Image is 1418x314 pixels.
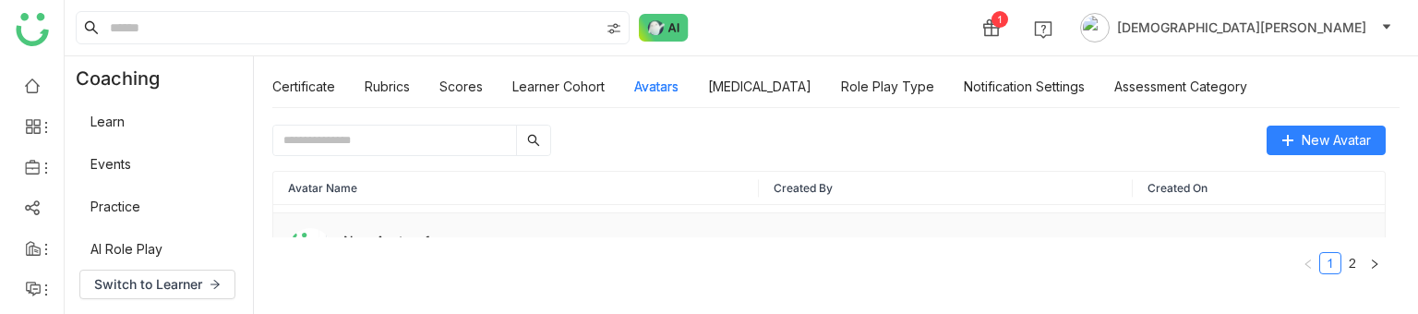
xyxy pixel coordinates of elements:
[964,78,1085,94] a: Notification Settings
[1341,252,1364,274] li: 2
[639,14,689,42] img: ask-buddy-normal.svg
[1080,13,1110,42] img: avatar
[1034,20,1052,39] img: help.svg
[16,13,49,46] img: logo
[90,156,131,172] a: Events
[90,199,140,214] a: Practice
[1114,78,1247,94] a: Assessment Category
[365,78,410,94] a: Rubrics
[991,11,1008,28] div: 1
[1364,252,1386,274] button: Next Page
[94,274,202,295] span: Switch to Learner
[1117,18,1366,38] span: [DEMOGRAPHIC_DATA][PERSON_NAME]
[841,78,934,94] a: Role Play Type
[1297,252,1319,274] button: Previous Page
[1267,126,1386,155] button: New Avatar
[65,56,187,101] div: Coaching
[288,228,332,272] img: 68c9481f52e66838b95152f1
[607,21,621,36] img: search-type.svg
[343,231,432,250] span: New Avatar-1
[273,172,759,205] th: Avatar Name
[1133,172,1385,205] th: Created On
[90,114,125,129] a: Learn
[1076,13,1396,42] button: [DEMOGRAPHIC_DATA][PERSON_NAME]
[1320,253,1340,273] a: 1
[634,78,679,94] a: Avatars
[1342,253,1363,273] a: 2
[90,241,162,257] a: AI Role Play
[1302,130,1371,151] span: New Avatar
[708,78,811,94] a: [MEDICAL_DATA]
[272,78,335,94] a: Certificate
[79,270,235,299] button: Switch to Learner
[1319,252,1341,274] li: 1
[90,284,136,299] a: Review
[439,78,483,94] a: Scores
[759,172,1133,205] th: Created By
[512,78,605,94] a: Learner Cohort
